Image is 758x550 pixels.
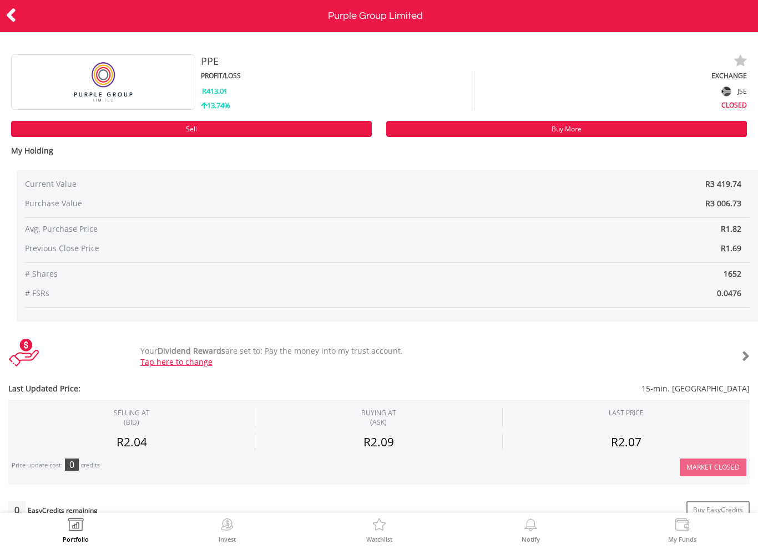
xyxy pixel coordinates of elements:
span: R413.01 [202,86,228,96]
span: (ASK) [361,417,396,427]
span: 1652 [387,268,750,279]
div: PROFIT/LOSS [201,71,474,80]
span: R1.82 [721,223,741,234]
img: flag [722,86,731,96]
span: R1.69 [721,243,741,253]
label: Watchlist [366,536,392,542]
label: Portfolio [63,536,89,542]
span: Previous Close Price [25,243,387,254]
span: Avg. Purchase Price [25,223,387,235]
img: Invest Now [219,518,236,534]
a: Invest [219,518,236,542]
a: Buy More [386,121,747,137]
span: # FSRs [25,288,387,299]
label: Notify [522,536,540,542]
div: EXCHANGE [474,71,747,80]
div: EasyCredits remaining [28,507,98,516]
div: PPE [201,54,610,69]
div: 13.74% [201,100,474,111]
img: EQU.ZA.PPE.png [62,54,145,110]
div: LAST PRICE [609,408,644,417]
div: CLOSED [474,99,747,110]
span: R2.09 [363,434,394,450]
span: 15-min. [GEOGRAPHIC_DATA] [317,383,750,394]
button: Market Closed [680,459,746,476]
img: Watchlist [371,518,388,534]
div: 0 [8,501,26,519]
span: 0.0476 [387,288,750,299]
span: Last Updated Price: [8,383,317,394]
img: View Portfolio [67,518,84,534]
a: Buy EasyCredits [686,501,750,519]
img: View Notifications [522,518,539,534]
img: View Funds [674,518,691,534]
a: My Funds [668,518,696,542]
a: Notify [522,518,540,542]
span: # Shares [25,268,387,279]
a: Tap here to change [140,357,213,367]
div: Price update cost: [12,461,63,470]
div: credits [81,461,100,470]
a: Watchlist [366,518,392,542]
b: Dividend Rewards [158,345,225,356]
span: JSE [737,86,747,96]
span: Purchase Value [25,198,327,209]
span: R2.04 [117,434,147,450]
span: (BID) [114,417,150,427]
div: Your are set to: Pay the money into my trust account. [132,345,688,368]
label: Invest [219,536,236,542]
a: Portfolio [63,518,89,542]
span: BUYING AT [361,408,396,427]
a: Sell [11,121,372,137]
label: My Funds [668,536,696,542]
span: R3 006.73 [705,198,741,208]
div: 0 [65,459,79,471]
span: Current Value [25,179,327,190]
div: SELLING AT [114,408,150,427]
span: R2.07 [611,434,641,450]
span: R3 419.74 [705,179,741,189]
img: watchlist [734,54,747,68]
